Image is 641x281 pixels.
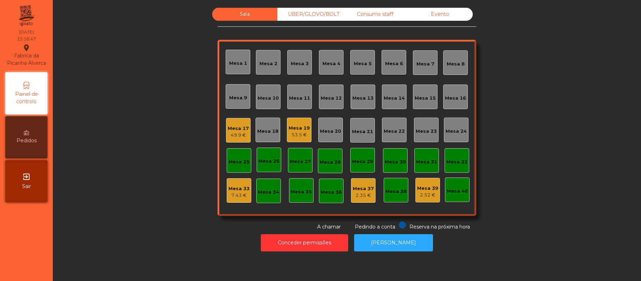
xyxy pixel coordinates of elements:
[6,44,47,67] div: Fabrica da Picanha Alverca
[22,183,31,190] span: Sair
[385,60,403,67] div: Mesa 6
[417,192,438,199] div: 2.52 €
[291,188,312,195] div: Mesa 35
[18,4,35,28] img: qpiato
[416,128,437,135] div: Mesa 23
[353,185,374,192] div: Mesa 37
[228,158,250,166] div: Mesa 25
[320,159,341,166] div: Mesa 28
[343,8,408,21] div: Consumo staff
[354,234,433,251] button: [PERSON_NAME]
[321,95,342,102] div: Mesa 12
[408,8,473,21] div: Evento
[22,173,31,181] i: exit_to_app
[258,158,279,165] div: Mesa 26
[317,224,341,230] span: A chamar
[416,61,434,68] div: Mesa 7
[228,132,249,139] div: 49.9 €
[447,61,465,68] div: Mesa 8
[17,36,36,42] div: 22:18:47
[384,95,405,102] div: Mesa 14
[228,192,250,199] div: 7.43 €
[352,95,373,102] div: Mesa 13
[416,158,437,166] div: Mesa 31
[229,94,247,101] div: Mesa 9
[22,44,31,52] i: location_on
[257,128,278,135] div: Mesa 18
[352,158,373,165] div: Mesa 29
[415,95,436,102] div: Mesa 15
[277,8,343,21] div: UBER/GLOVO/BOLT
[409,224,470,230] span: Reserva na próxima hora
[258,95,279,102] div: Mesa 10
[355,224,395,230] span: Pedindo a conta
[385,188,407,195] div: Mesa 38
[229,60,247,67] div: Mesa 1
[261,234,348,251] button: Conceder permissões
[445,95,466,102] div: Mesa 16
[259,60,277,67] div: Mesa 2
[352,128,373,135] div: Mesa 21
[228,125,249,132] div: Mesa 17
[384,128,405,135] div: Mesa 22
[290,158,311,165] div: Mesa 27
[7,90,46,105] span: Painel de controlo
[446,128,467,135] div: Mesa 24
[17,137,37,144] span: Pedidos
[353,192,374,199] div: 2.35 €
[320,128,341,135] div: Mesa 20
[321,189,342,196] div: Mesa 36
[447,188,468,195] div: Mesa 40
[19,29,34,35] div: [DATE]
[385,158,406,166] div: Mesa 30
[258,189,279,196] div: Mesa 34
[289,95,310,102] div: Mesa 11
[212,8,277,21] div: Sala
[446,158,467,166] div: Mesa 32
[417,185,438,192] div: Mesa 39
[322,60,340,67] div: Mesa 4
[354,60,372,67] div: Mesa 5
[228,185,250,192] div: Mesa 33
[291,60,309,67] div: Mesa 3
[289,131,310,138] div: 53.5 €
[289,125,310,132] div: Mesa 19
